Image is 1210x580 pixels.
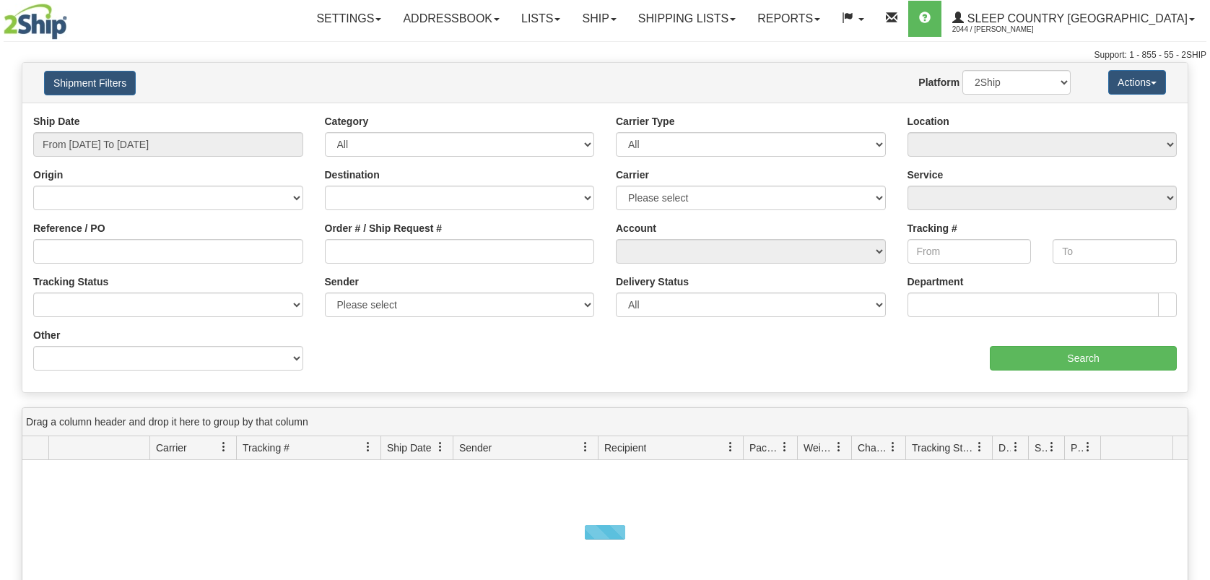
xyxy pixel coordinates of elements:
a: Charge filter column settings [881,435,905,459]
input: From [907,239,1032,264]
a: Delivery Status filter column settings [1004,435,1028,459]
a: Recipient filter column settings [718,435,743,459]
span: Pickup Status [1071,441,1083,455]
label: Reference / PO [33,221,105,235]
span: Sender [459,441,492,455]
label: Tracking Status [33,274,108,289]
img: logo2044.jpg [4,4,67,40]
label: Other [33,328,60,342]
label: Ship Date [33,114,80,129]
button: Actions [1108,70,1166,95]
input: To [1053,239,1177,264]
a: Shipment Issues filter column settings [1040,435,1064,459]
a: Sleep Country [GEOGRAPHIC_DATA] 2044 / [PERSON_NAME] [941,1,1206,37]
label: Sender [325,274,359,289]
span: Delivery Status [998,441,1011,455]
span: Recipient [604,441,646,455]
button: Shipment Filters [44,71,136,95]
label: Platform [918,75,959,90]
a: Tracking Status filter column settings [967,435,992,459]
a: Sender filter column settings [573,435,598,459]
span: Packages [749,441,780,455]
span: Tracking Status [912,441,975,455]
input: Search [990,346,1177,371]
label: Department [907,274,964,289]
span: Sleep Country [GEOGRAPHIC_DATA] [964,12,1188,25]
a: Tracking # filter column settings [356,435,380,459]
a: Ship Date filter column settings [428,435,453,459]
iframe: chat widget [1177,216,1209,363]
label: Carrier Type [616,114,674,129]
span: Weight [804,441,834,455]
span: Ship Date [387,441,431,455]
div: grid grouping header [22,408,1188,436]
a: Weight filter column settings [827,435,851,459]
a: Packages filter column settings [772,435,797,459]
div: Support: 1 - 855 - 55 - 2SHIP [4,49,1206,61]
span: Charge [858,441,888,455]
label: Destination [325,168,380,182]
label: Delivery Status [616,274,689,289]
span: 2044 / [PERSON_NAME] [952,22,1061,37]
label: Location [907,114,949,129]
a: Shipping lists [627,1,747,37]
a: Settings [305,1,392,37]
label: Category [325,114,369,129]
label: Order # / Ship Request # [325,221,443,235]
span: Shipment Issues [1035,441,1047,455]
label: Service [907,168,944,182]
label: Origin [33,168,63,182]
a: Lists [510,1,571,37]
a: Carrier filter column settings [212,435,236,459]
span: Tracking # [243,441,290,455]
label: Account [616,221,656,235]
a: Reports [747,1,831,37]
label: Carrier [616,168,649,182]
span: Carrier [156,441,187,455]
a: Ship [571,1,627,37]
a: Pickup Status filter column settings [1076,435,1100,459]
label: Tracking # [907,221,957,235]
a: Addressbook [392,1,510,37]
